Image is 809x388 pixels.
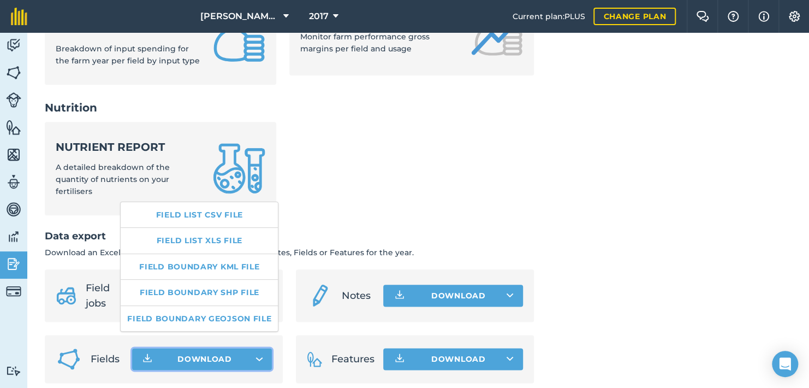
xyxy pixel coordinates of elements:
[200,10,279,23] span: [PERSON_NAME] (Brownings) Limited
[788,11,801,22] img: A cog icon
[696,11,709,22] img: Two speech bubbles overlapping with the left bubble in the forefront
[758,10,769,23] img: svg+xml;base64,PHN2ZyB4bWxucz0iaHR0cDovL3d3dy53My5vcmcvMjAwMC9zdmciIHdpZHRoPSIxNyIgaGVpZ2h0PSIxNy...
[512,10,585,22] span: Current plan : PLUS
[309,10,329,23] span: 2017
[772,351,798,377] div: Open Intercom Messenger
[121,228,278,253] a: Field list XLS file
[727,11,740,22] img: A question mark icon
[11,8,27,25] img: fieldmargin Logo
[593,8,676,25] a: Change plan
[121,306,278,331] button: Field boundary GeoJSON file
[121,280,278,305] button: Field boundary Shp file
[121,254,278,279] button: Field boundary KML file
[121,202,278,227] a: Field list CSV file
